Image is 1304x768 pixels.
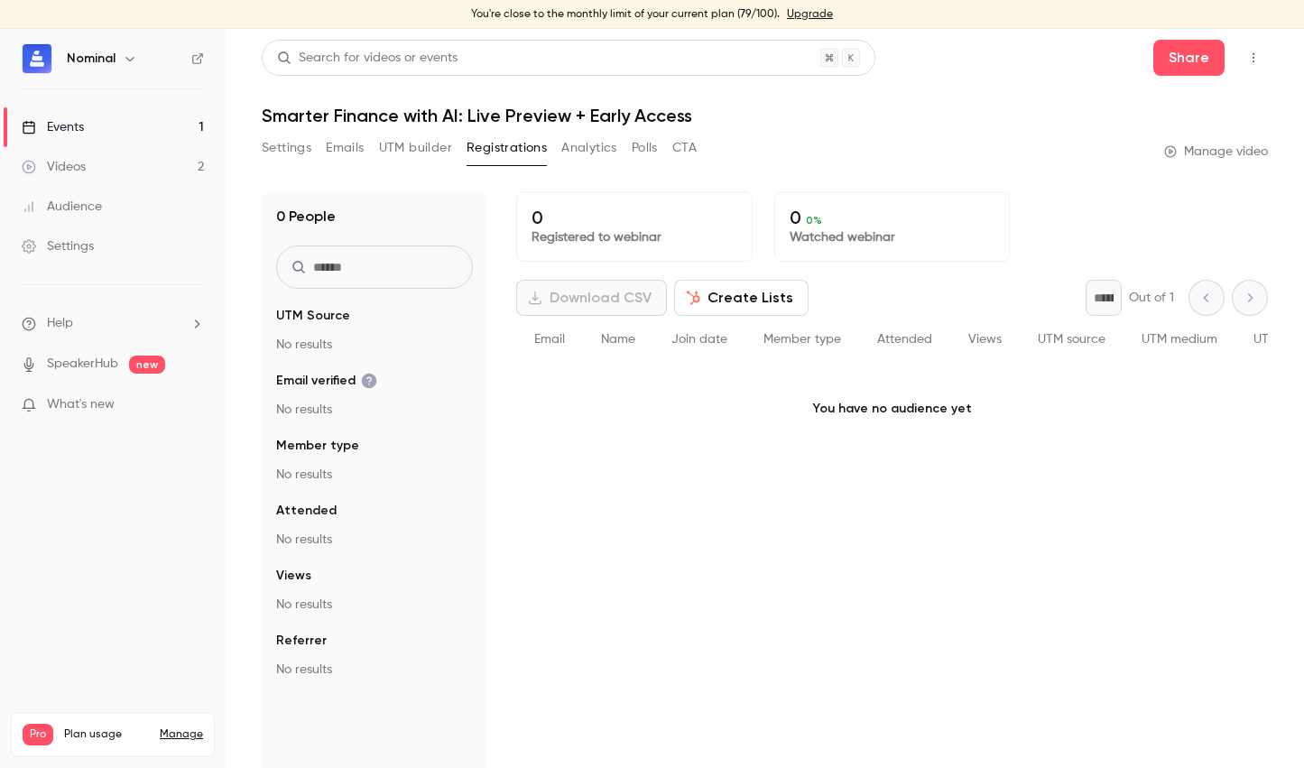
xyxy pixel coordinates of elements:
[64,727,149,742] span: Plan usage
[276,632,327,650] span: Referrer
[674,280,809,316] button: Create Lists
[67,50,116,68] h6: Nominal
[790,207,995,228] p: 0
[22,198,102,216] div: Audience
[47,314,73,333] span: Help
[672,134,697,162] button: CTA
[763,333,841,346] span: Member type
[532,207,737,228] p: 0
[276,567,311,585] span: Views
[877,333,932,346] span: Attended
[561,134,617,162] button: Analytics
[276,596,473,614] p: No results
[1038,333,1105,346] span: UTM source
[671,333,727,346] span: Join date
[22,118,84,136] div: Events
[632,134,658,162] button: Polls
[276,307,350,325] span: UTM Source
[968,333,1002,346] span: Views
[532,228,737,246] p: Registered to webinar
[1142,333,1217,346] span: UTM medium
[262,134,311,162] button: Settings
[276,466,473,484] p: No results
[1164,143,1268,161] a: Manage video
[787,7,833,22] a: Upgrade
[23,44,51,73] img: Nominal
[277,49,458,68] div: Search for videos or events
[601,333,635,346] span: Name
[276,336,473,354] p: No results
[276,372,377,390] span: Email verified
[1153,40,1225,76] button: Share
[326,134,364,162] button: Emails
[22,237,94,255] div: Settings
[262,105,1268,126] h1: Smarter Finance with AI: Live Preview + Early Access
[276,206,336,227] h1: 0 People
[806,214,822,227] span: 0 %
[160,727,203,742] a: Manage
[22,314,204,333] li: help-dropdown-opener
[129,356,165,374] span: new
[534,333,565,346] span: Email
[276,307,473,679] section: facet-groups
[47,395,115,414] span: What's new
[276,401,473,419] p: No results
[22,158,86,176] div: Videos
[516,364,1268,454] p: You have no audience yet
[276,661,473,679] p: No results
[467,134,547,162] button: Registrations
[47,355,118,374] a: SpeakerHub
[1129,289,1174,307] p: Out of 1
[790,228,995,246] p: Watched webinar
[276,531,473,549] p: No results
[276,502,337,520] span: Attended
[379,134,452,162] button: UTM builder
[276,437,359,455] span: Member type
[23,724,53,745] span: Pro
